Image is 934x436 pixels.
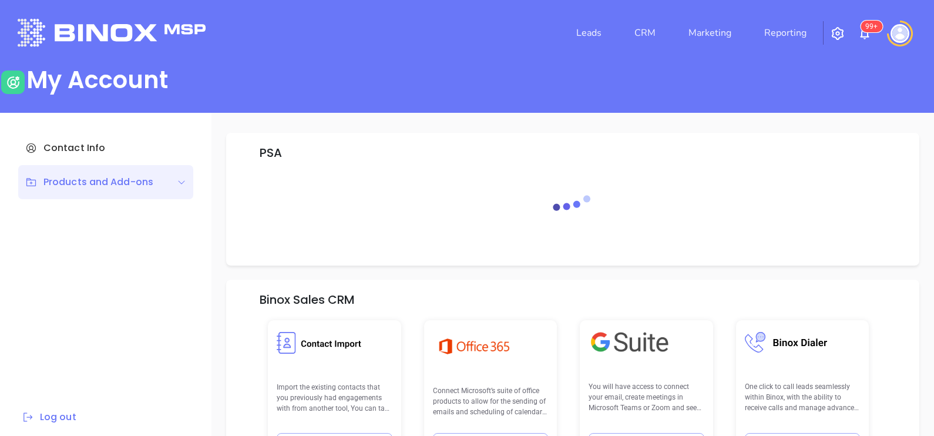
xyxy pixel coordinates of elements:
[589,381,704,414] p: You will have access to connect your email, create meetings in Microsoft Teams or Zoom and see yo...
[572,21,606,45] a: Leads
[630,21,660,45] a: CRM
[260,146,282,160] h5: PSA
[760,21,811,45] a: Reporting
[891,24,909,43] img: user
[433,385,549,418] p: Connect Microsoft’s suite of office products to allow for the sending of emails and scheduling of...
[18,131,193,165] div: Contact Info
[831,26,845,41] img: iconSetting
[858,26,872,41] img: iconNotification
[18,19,206,46] img: logo
[26,66,168,94] div: My Account
[277,382,392,414] p: Import the existing contacts that you previously had engagements with from another tool, You can ...
[260,293,355,307] h5: Binox Sales CRM
[18,165,193,199] div: Products and Add-ons
[684,21,736,45] a: Marketing
[1,71,25,94] img: user
[25,175,153,189] div: Products and Add-ons
[745,381,861,414] p: One click to call leads seamlessly within Binox, with the ability to receive calls and manage adv...
[861,21,882,32] sup: 100
[18,410,80,425] button: Log out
